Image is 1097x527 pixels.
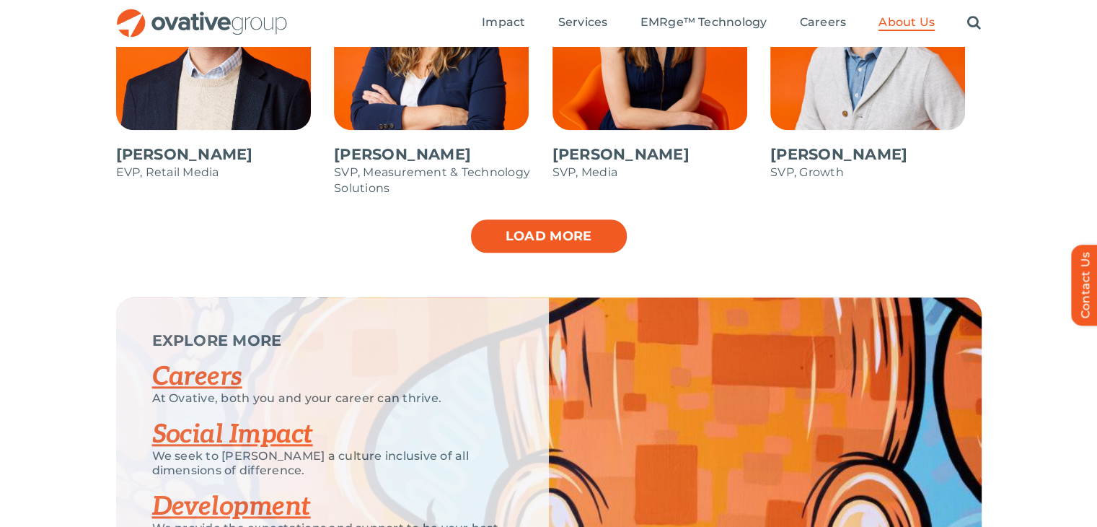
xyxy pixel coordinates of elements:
a: Load more [470,218,628,254]
a: EMRge™ Technology [640,15,767,31]
p: EXPLORE MORE [152,334,513,348]
span: Impact [482,15,525,30]
span: Services [558,15,608,30]
a: Social Impact [152,419,313,450]
a: About Us [878,15,935,31]
span: EMRge™ Technology [640,15,767,30]
a: Development [152,491,311,523]
a: Search [967,15,981,31]
span: About Us [878,15,935,30]
a: OG_Full_horizontal_RGB [115,7,288,21]
p: At Ovative, both you and your career can thrive. [152,391,513,406]
span: Careers [800,15,847,30]
a: Careers [800,15,847,31]
p: We seek to [PERSON_NAME] a culture inclusive of all dimensions of difference. [152,449,513,478]
a: Impact [482,15,525,31]
a: Careers [152,361,242,393]
a: Services [558,15,608,31]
